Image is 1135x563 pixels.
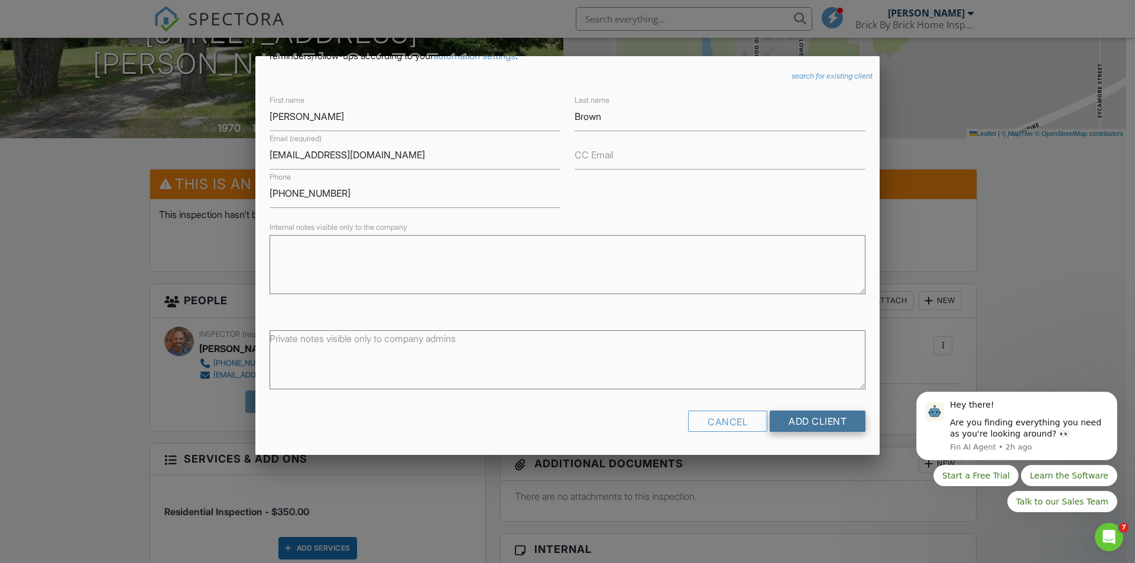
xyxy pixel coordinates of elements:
[575,95,609,106] label: Last name
[899,327,1135,531] iframe: Intercom notifications message
[270,332,456,345] label: Private notes visible only to company admins
[270,172,291,183] label: Phone
[575,148,613,161] label: CC Email
[688,411,767,432] div: Cancel
[270,95,304,106] label: First name
[270,134,322,144] label: Email (required)
[792,71,873,81] a: search for existing client
[770,411,865,432] input: Add Client
[1095,523,1123,551] iframe: Intercom live chat
[792,71,873,80] i: search for existing client
[1119,523,1128,532] span: 7
[270,222,407,233] label: Internal notes visible only to the company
